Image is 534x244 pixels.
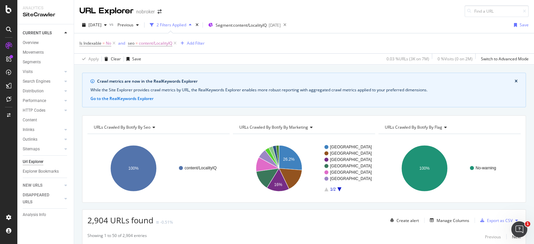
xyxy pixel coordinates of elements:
[330,157,372,162] text: [GEOGRAPHIC_DATA]
[283,157,294,162] text: 26.2%
[23,168,59,175] div: Explorer Bookmarks
[156,221,159,223] img: Equal
[330,145,372,149] text: [GEOGRAPHIC_DATA]
[109,21,115,27] span: vs
[23,30,62,37] a: CURRENT URLS
[23,192,62,206] a: DISAPPEARED URLS
[23,158,69,165] a: Url Explorer
[178,39,205,47] button: Add Filter
[158,9,162,14] div: arrow-right-arrow-left
[92,122,224,133] h4: URLs Crawled By Botify By seo
[396,218,419,223] div: Create alert
[115,22,133,28] span: Previous
[23,117,37,124] div: Content
[525,221,530,227] span: 1
[23,126,34,133] div: Inlinks
[23,192,56,206] div: DISAPPEARED URLS
[330,176,372,181] text: [GEOGRAPHIC_DATA]
[330,151,372,156] text: [GEOGRAPHIC_DATA]
[330,164,372,168] text: [GEOGRAPHIC_DATA]
[511,20,529,30] button: Save
[136,8,155,15] div: nobroker
[511,221,527,237] iframe: Intercom live chat
[147,20,194,30] button: 2 Filters Applied
[87,139,228,197] svg: A chart.
[485,233,501,241] button: Previous
[206,20,281,30] button: Segment:content/LocalityIQ[DATE]
[23,136,37,143] div: Outlinks
[94,124,151,130] span: URLs Crawled By Botify By seo
[269,22,281,28] div: [DATE]
[23,107,45,114] div: HTTP Codes
[385,124,442,130] span: URLs Crawled By Botify By flag
[478,54,529,64] button: Switch to Advanced Mode
[79,40,101,46] span: Is Indexable
[23,59,69,66] a: Segments
[427,216,469,224] button: Manage Columns
[106,39,111,48] span: No
[23,68,62,75] a: Visits
[102,40,105,46] span: =
[139,39,172,48] span: content/LocalityIQ
[330,187,336,192] text: 1/2
[487,218,513,223] div: Export as CSV
[82,73,526,107] div: info banner
[79,5,133,17] div: URL Explorer
[23,11,68,19] div: SiteCrawler
[513,77,519,86] button: close banner
[157,22,186,28] div: 2 Filters Applied
[23,88,62,95] a: Distribution
[88,22,101,28] span: 2025 Oct. 6th
[465,5,529,17] input: Find a URL
[378,139,519,197] div: A chart.
[102,54,121,64] button: Clear
[23,126,62,133] a: Inlinks
[274,182,282,187] text: 16%
[23,136,62,143] a: Outlinks
[23,68,33,75] div: Visits
[87,233,147,241] div: Showing 1 to 50 of 2,904 entries
[238,122,369,133] h4: URLs Crawled By Botify By marketing
[23,88,44,95] div: Distribution
[387,215,419,226] button: Create alert
[23,78,62,85] a: Search Engines
[118,40,125,46] button: and
[23,211,69,218] a: Analysis Info
[478,215,513,226] button: Export as CSV
[438,56,473,62] div: 0 % Visits ( 0 on 2M )
[79,54,99,64] button: Apply
[233,139,373,197] svg: A chart.
[90,87,518,93] div: While the Site Explorer provides crawl metrics by URL, the RealKeywords Explorer enables more rob...
[23,182,42,189] div: NEW URLS
[216,22,267,28] span: Segment: content/LocalityIQ
[239,124,308,130] span: URLs Crawled By Botify By marketing
[87,215,154,226] span: 2,904 URLs found
[520,22,529,28] div: Save
[23,146,62,153] a: Sitemaps
[23,97,46,104] div: Performance
[128,166,139,171] text: 100%
[23,107,62,114] a: HTTP Codes
[124,54,141,64] button: Save
[419,166,430,171] text: 100%
[23,59,41,66] div: Segments
[88,56,99,62] div: Apply
[23,182,62,189] a: NEW URLS
[132,56,141,62] div: Save
[476,166,496,170] text: No-warning
[23,78,50,85] div: Search Engines
[23,39,39,46] div: Overview
[23,30,52,37] div: CURRENT URLS
[79,20,109,30] button: [DATE]
[185,166,217,170] text: content/LocalityIQ
[136,40,138,46] span: =
[23,49,69,56] a: Movements
[111,56,121,62] div: Clear
[23,5,68,11] div: Analytics
[23,49,44,56] div: Movements
[90,96,154,102] button: Go to the RealKeywords Explorer
[23,97,62,104] a: Performance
